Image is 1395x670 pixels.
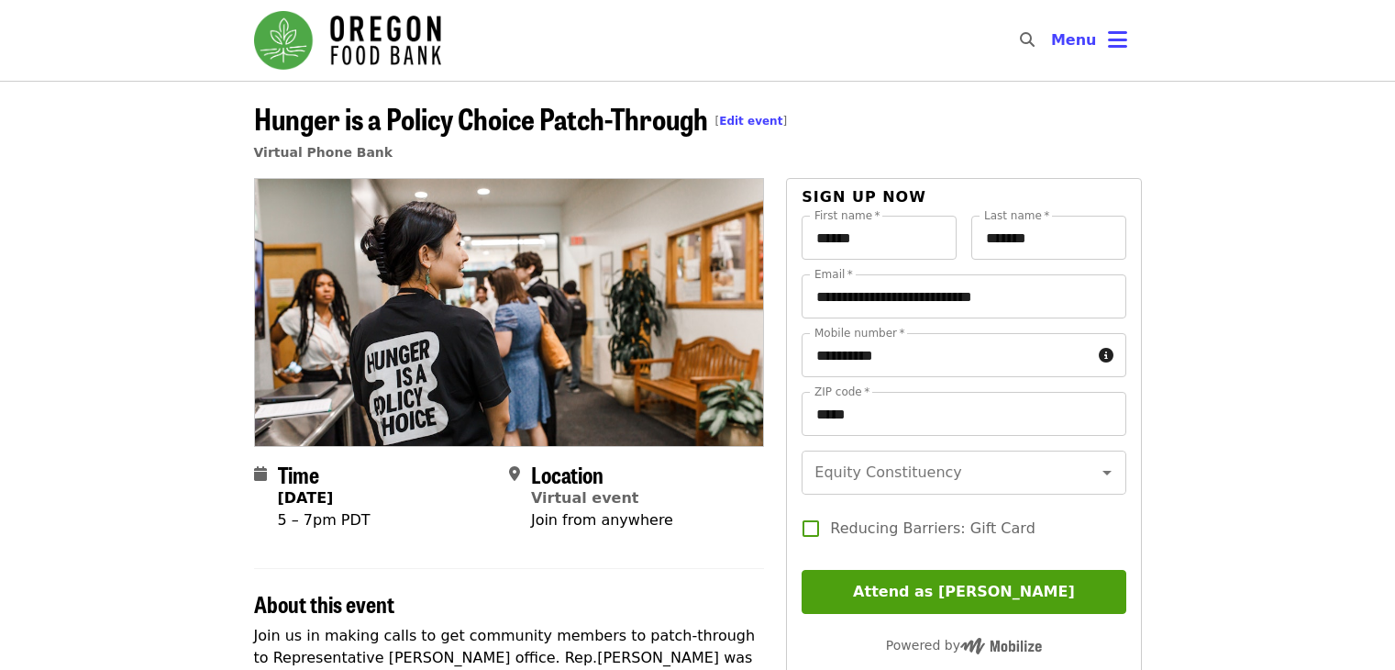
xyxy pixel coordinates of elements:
span: Sign up now [802,188,926,206]
div: 5 – 7pm PDT [278,509,371,531]
button: Open [1094,460,1120,486]
a: Virtual Phone Bank [254,145,393,160]
i: bars icon [1108,27,1127,53]
span: Hunger is a Policy Choice Patch-Through [254,96,788,140]
input: Email [802,274,1125,318]
input: Search [1046,18,1060,62]
span: Location [531,458,603,490]
input: Mobile number [802,333,1091,377]
label: First name [814,210,880,221]
button: Toggle account menu [1036,18,1142,62]
label: Email [814,269,853,280]
span: Powered by [886,638,1042,653]
i: map-marker-alt icon [509,465,520,483]
span: About this event [254,587,394,620]
span: Time [278,458,319,490]
span: Menu [1051,31,1097,49]
button: Attend as [PERSON_NAME] [802,570,1125,614]
label: ZIP code [814,386,869,397]
span: Reducing Barriers: Gift Card [830,518,1035,540]
img: Oregon Food Bank - Home [254,11,441,70]
img: Powered by Mobilize [960,638,1042,654]
img: Hunger is a Policy Choice Patch-Through organized by Oregon Food Bank [255,179,764,445]
i: calendar icon [254,465,267,483]
input: ZIP code [802,392,1125,436]
label: Last name [984,210,1049,221]
a: Virtual event [531,489,639,507]
input: First name [802,216,957,260]
input: Last name [971,216,1126,260]
span: [ ] [715,115,788,128]
i: search icon [1020,31,1035,49]
i: circle-info icon [1099,347,1113,364]
span: Join from anywhere [531,511,673,529]
a: Edit event [719,115,782,128]
label: Mobile number [814,328,904,339]
strong: [DATE] [278,489,334,507]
